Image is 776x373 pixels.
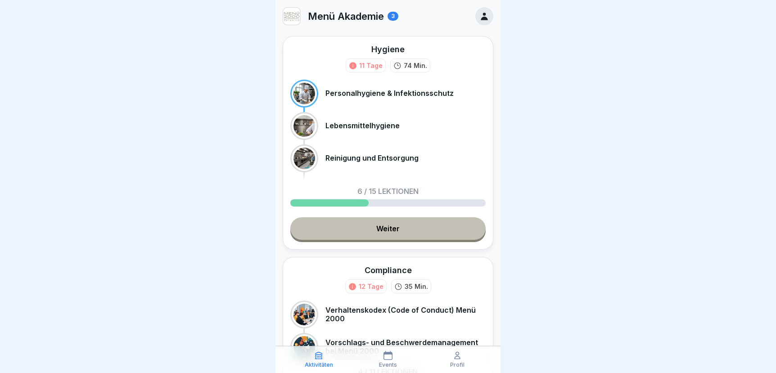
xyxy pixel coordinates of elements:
[359,61,383,70] div: 11 Tage
[365,265,412,276] div: Compliance
[325,306,486,323] p: Verhaltenskodex (Code of Conduct) Menü 2000
[388,12,398,21] div: 3
[325,89,454,98] p: Personalhygiene & Infektionsschutz
[450,362,465,368] p: Profil
[379,362,397,368] p: Events
[325,338,486,355] p: Vorschlags- und Beschwerdemanagement bei Menü 2000
[357,188,419,195] p: 6 / 15 Lektionen
[325,121,400,130] p: Lebensmittelhygiene
[283,8,300,25] img: v3gslzn6hrr8yse5yrk8o2yg.png
[359,282,383,291] div: 12 Tage
[371,44,405,55] div: Hygiene
[308,10,384,22] p: Menü Akademie
[325,154,419,162] p: Reinigung und Entsorgung
[405,282,428,291] p: 35 Min.
[404,61,427,70] p: 74 Min.
[290,217,486,240] a: Weiter
[305,362,333,368] p: Aktivitäten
